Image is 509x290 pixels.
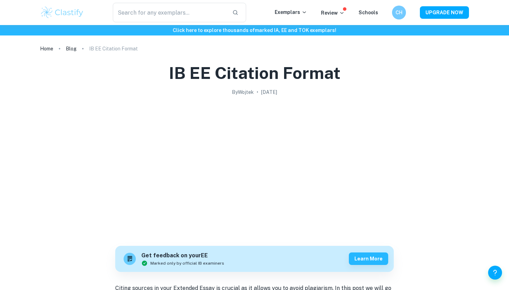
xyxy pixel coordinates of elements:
span: Marked only by official IB examiners [150,260,224,266]
a: Home [40,44,53,54]
p: Exemplars [275,8,307,16]
p: IB EE Citation Format [89,45,138,53]
h2: By Wojtek [232,88,254,96]
h1: IB EE Citation Format [169,62,340,84]
h6: CH [395,9,403,16]
img: IB EE Citation Format cover image [115,99,394,238]
p: • [257,88,258,96]
button: CH [392,6,406,19]
input: Search for any exemplars... [113,3,227,22]
h2: [DATE] [261,88,277,96]
button: Help and Feedback [488,266,502,280]
a: Schools [359,10,378,15]
button: UPGRADE NOW [420,6,469,19]
h6: Click here to explore thousands of marked IA, EE and TOK exemplars ! [1,26,508,34]
a: Get feedback on yourEEMarked only by official IB examinersLearn more [115,246,394,272]
img: Clastify logo [40,6,84,19]
h6: Get feedback on your EE [141,251,224,260]
button: Learn more [349,252,388,265]
p: Review [321,9,345,17]
a: Blog [66,44,77,54]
